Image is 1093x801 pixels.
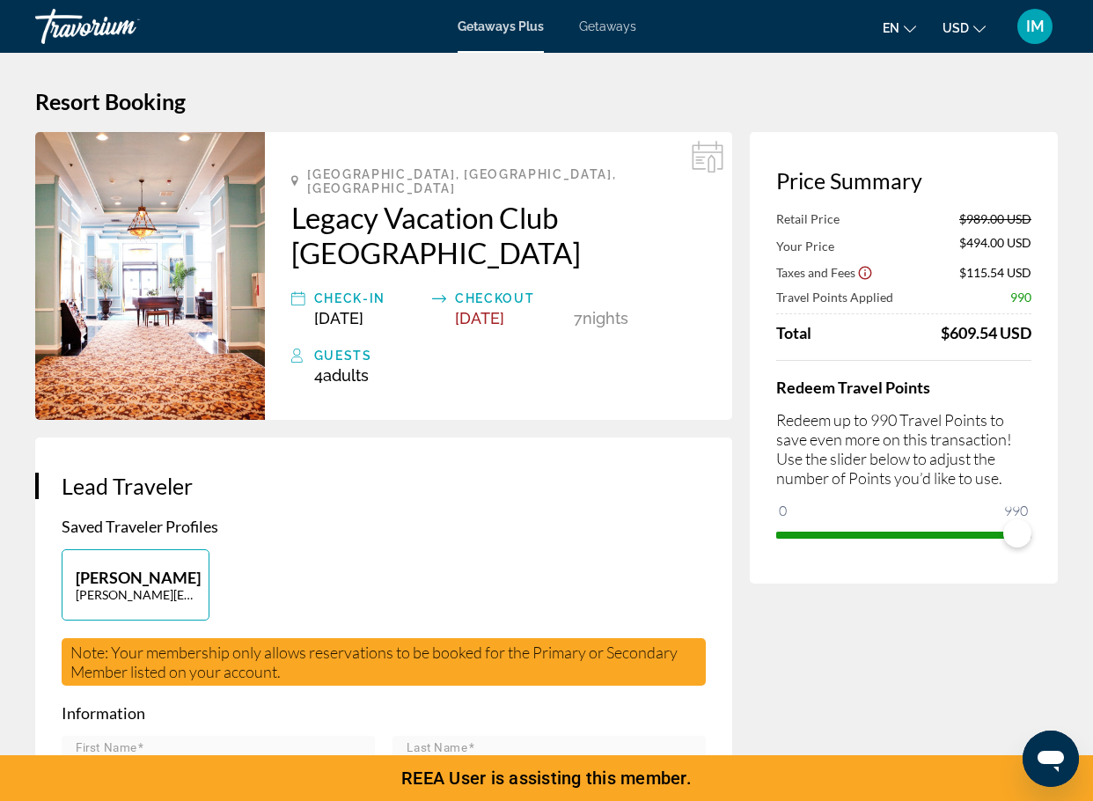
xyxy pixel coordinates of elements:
[776,263,873,281] button: Show Taxes and Fees breakdown
[62,703,706,723] p: Information
[70,643,678,681] span: Note: Your membership only allows reservations to be booked for the Primary or Secondary Member l...
[776,167,1031,194] h3: Price Summary
[1010,290,1031,305] span: 990
[959,265,1031,280] span: $115.54 USD
[583,309,628,327] span: Nights
[76,741,137,755] mat-label: First Name
[458,19,544,33] a: Getaways Plus
[943,15,986,40] button: Change currency
[776,532,1031,535] ngx-slider: ngx-slider
[1026,18,1045,35] span: IM
[1003,519,1031,547] span: ngx-slider
[776,323,811,342] span: Total
[574,309,583,327] span: 7
[776,290,893,305] span: Travel Points Applied
[314,366,369,385] span: 4
[455,309,504,327] span: [DATE]
[959,211,1031,226] span: $989.00 USD
[407,741,468,755] mat-label: Last Name
[776,500,789,521] span: 0
[35,4,211,49] a: Travorium
[323,366,369,385] span: Adults
[883,15,916,40] button: Change language
[776,265,855,280] span: Taxes and Fees
[776,211,840,226] span: Retail Price
[943,21,969,35] span: USD
[314,345,706,366] div: Guests
[62,517,706,536] p: Saved Traveler Profiles
[776,410,1031,488] p: Redeem up to 990 Travel Points to save even more on this transaction! Use the slider below to adj...
[579,19,636,33] a: Getaways
[959,235,1031,254] span: $494.00 USD
[1023,731,1079,787] iframe: Button to launch messaging window
[857,264,873,280] button: Show Taxes and Fees disclaimer
[776,239,834,254] span: Your Price
[455,288,564,309] div: Checkout
[314,309,363,327] span: [DATE]
[76,568,195,587] p: [PERSON_NAME]
[291,200,706,270] a: Legacy Vacation Club [GEOGRAPHIC_DATA]
[941,323,1031,342] div: $609.54 USD
[35,88,1058,114] h1: Resort Booking
[307,167,706,195] span: [GEOGRAPHIC_DATA], [GEOGRAPHIC_DATA], [GEOGRAPHIC_DATA]
[1012,8,1058,45] button: User Menu
[314,288,423,309] div: Check-In
[62,549,209,621] button: [PERSON_NAME][PERSON_NAME][EMAIL_ADDRESS][DOMAIN_NAME]
[776,378,1031,397] h4: Redeem Travel Points
[1001,500,1031,521] span: 990
[883,21,899,35] span: en
[62,473,706,499] h3: Lead Traveler
[76,587,195,602] p: [PERSON_NAME][EMAIL_ADDRESS][DOMAIN_NAME]
[401,768,692,789] span: REEA User is assisting this member.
